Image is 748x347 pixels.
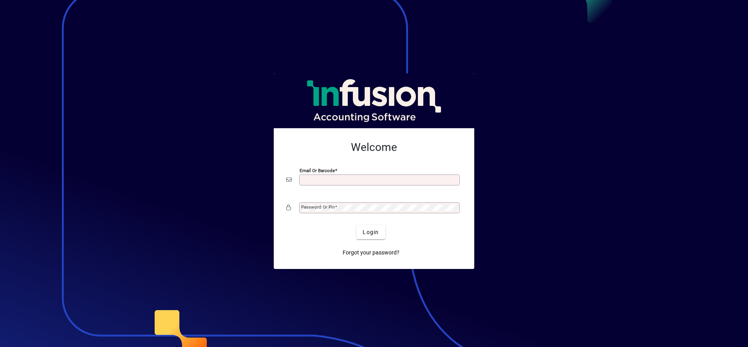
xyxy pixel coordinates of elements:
[356,225,385,239] button: Login
[343,249,399,257] span: Forgot your password?
[301,204,335,210] mat-label: Password or Pin
[363,228,379,236] span: Login
[286,141,462,154] h2: Welcome
[300,168,335,173] mat-label: Email or Barcode
[340,245,403,260] a: Forgot your password?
